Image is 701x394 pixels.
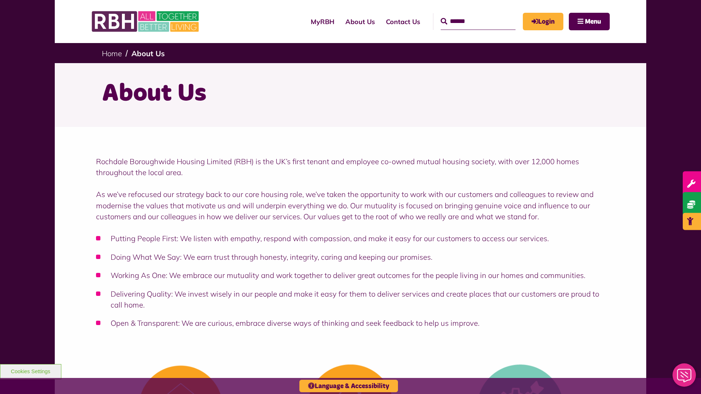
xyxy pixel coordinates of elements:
[96,289,605,311] li: Delivering Quality: We invest wisely in our people and make it easy for them to deliver services ...
[523,13,563,30] a: MyRBH
[340,11,380,32] a: About Us
[96,252,605,263] li: Doing What We Say: We earn trust through honesty, integrity, caring and keeping our promises.
[131,49,165,58] a: About Us
[96,318,605,329] li: Open & Transparent: We are curious, embrace diverse ways of thinking and seek feedback to help us...
[102,49,122,58] a: Home
[96,189,605,222] p: As we’ve refocused our strategy back to our core housing role, we’ve taken the opportunity to wor...
[96,156,605,178] p: Rochdale Boroughwide Housing Limited (RBH) is the UK’s first tenant and employee co-owned mutual ...
[441,13,516,30] input: Search
[380,11,426,32] a: Contact Us
[305,11,340,32] a: MyRBH
[91,7,201,36] img: RBH
[96,233,605,244] li: Putting People First: We listen with empathy, respond with compassion, and make it easy for our c...
[102,78,599,110] h1: About Us
[668,361,701,394] iframe: Netcall Web Assistant for live chat
[569,13,610,30] button: Navigation
[585,19,601,25] span: Menu
[96,270,605,281] li: Working As One: We embrace our mutuality and work together to deliver great outcomes for the peop...
[299,380,398,392] button: Language & Accessibility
